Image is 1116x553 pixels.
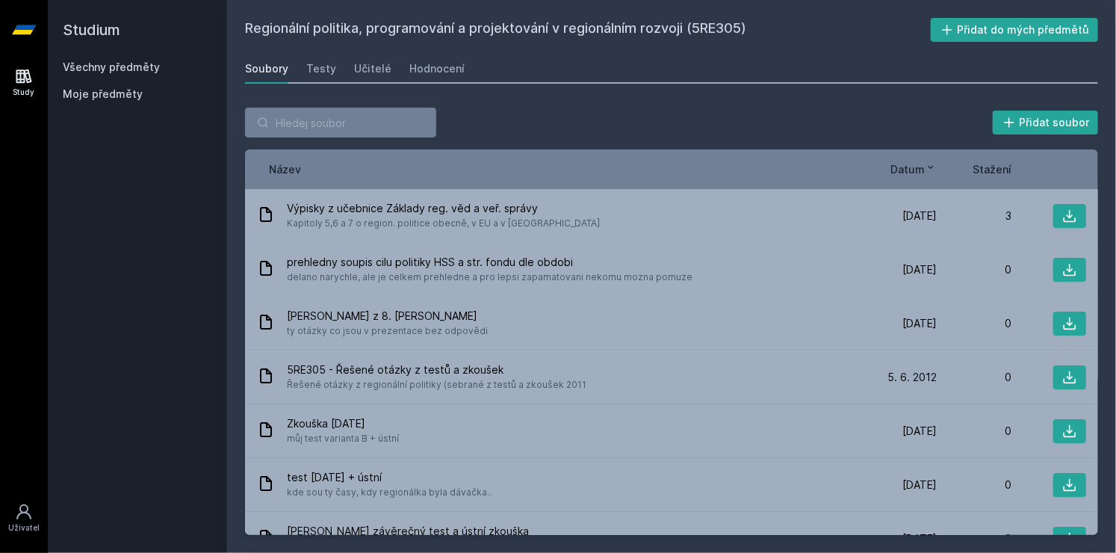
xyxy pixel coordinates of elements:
[306,61,336,76] div: Testy
[902,262,937,277] span: [DATE]
[902,316,937,331] span: [DATE]
[245,61,288,76] div: Soubory
[409,61,465,76] div: Hodnocení
[937,370,1011,385] div: 0
[937,478,1011,492] div: 0
[287,255,692,270] span: prehledny soupis cilu politiky HSS a str. fondu dle obdobi
[287,216,600,231] span: Kapitoly 5,6 a 7 o region. politice obecně, v EU a v [GEOGRAPHIC_DATA]
[287,201,600,216] span: Výpisky z učebnice Základy reg. věd a veř. správy
[287,362,586,377] span: 5RE305 - Řešené otázky z testů a zkoušek
[287,485,492,500] span: kde sou ty časy, kdy regionálka byla dávačka..
[287,324,488,339] span: ty otázky co jsou v prezentace bez odpovědi
[287,524,529,539] span: [PERSON_NAME] závěrečný test a ústní zkouška
[902,424,937,439] span: [DATE]
[890,161,925,177] span: Datum
[937,424,1011,439] div: 0
[354,61,391,76] div: Učitelé
[902,478,937,492] span: [DATE]
[409,54,465,84] a: Hodnocení
[13,87,35,98] div: Study
[937,208,1011,223] div: 3
[890,161,937,177] button: Datum
[287,309,488,324] span: [PERSON_NAME] z 8. [PERSON_NAME]
[306,54,336,84] a: Testy
[973,161,1011,177] button: Stažení
[937,316,1011,331] div: 0
[937,531,1011,546] div: 0
[902,531,937,546] span: [DATE]
[902,208,937,223] span: [DATE]
[354,54,391,84] a: Učitelé
[245,108,436,138] input: Hledej soubor
[287,431,399,446] span: můj test varianta B + ústní
[63,61,160,73] a: Všechny předměty
[245,18,931,42] h2: Regionální politika, programování a projektování v regionálním rozvoji (5RE305)
[887,370,937,385] span: 5. 6. 2012
[287,416,399,431] span: Zkouška [DATE]
[63,87,143,102] span: Moje předměty
[287,270,692,285] span: delano narychle, ale je celkem prehledne a pro lepsi zapamatovani nekomu mozna pomuze
[3,495,45,541] a: Uživatel
[287,377,586,392] span: Řešené otázky z regionální politiky (sebrané z testů a zkoušek 2011
[931,18,1099,42] button: Přidat do mých předmětů
[3,60,45,105] a: Study
[269,161,301,177] button: Název
[245,54,288,84] a: Soubory
[8,522,40,534] div: Uživatel
[993,111,1099,135] button: Přidat soubor
[937,262,1011,277] div: 0
[287,470,492,485] span: test [DATE] + ústní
